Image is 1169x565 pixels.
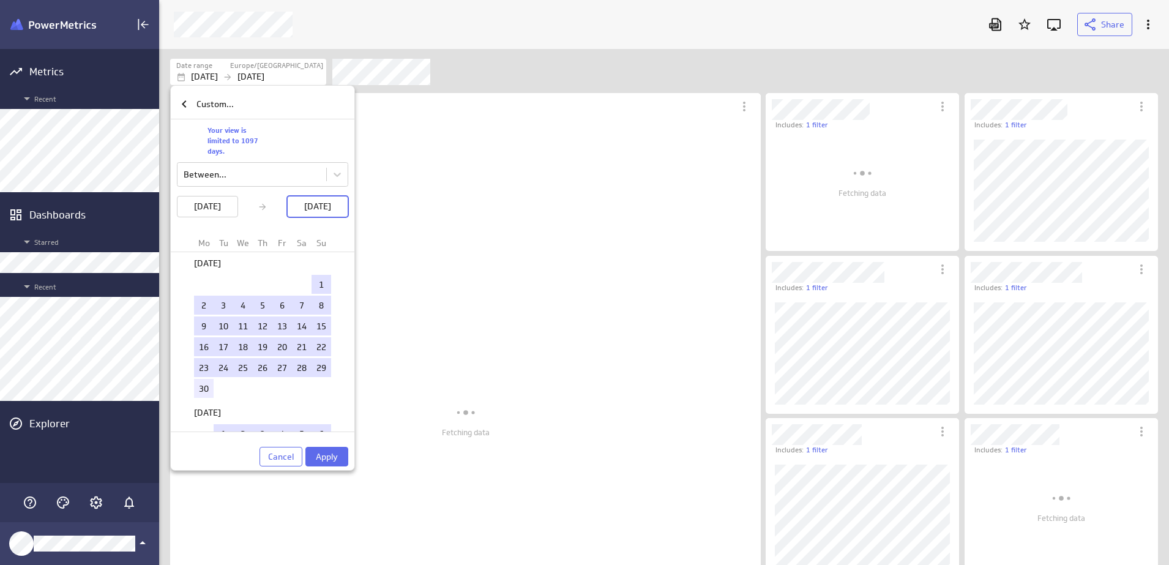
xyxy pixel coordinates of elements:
[272,316,292,335] td: Selected. Friday, June 13, 2025
[177,196,238,217] button: [DATE]
[194,296,214,315] td: Selected. Monday, June 2, 2025
[253,337,272,356] td: Selected. Thursday, June 19, 2025
[196,98,234,111] p: Custom...
[312,358,331,377] td: Selected. Sunday, June 29, 2025
[292,337,312,356] td: Selected. Saturday, June 21, 2025
[297,238,307,249] small: Sa
[253,296,272,315] td: Selected. Thursday, June 5, 2025
[253,424,272,443] td: Selected. Thursday, July 3, 2025
[312,424,331,443] td: Selected. Sunday, July 6, 2025
[194,316,214,335] td: Selected. Monday, June 9, 2025
[278,238,286,249] small: Fr
[214,316,233,335] td: Selected. Tuesday, June 10, 2025
[272,424,292,443] td: Selected. Friday, July 4, 2025
[194,200,221,213] p: [DATE]
[305,447,348,466] button: Apply
[233,316,253,335] td: Selected. Wednesday, June 11, 2025
[312,337,331,356] td: Selected. Sunday, June 22, 2025
[214,424,233,443] td: Selected. Tuesday, July 1, 2025
[214,296,233,315] td: Selected. Tuesday, June 3, 2025
[214,337,233,356] td: Selected. Tuesday, June 17, 2025
[304,200,331,213] p: [DATE]
[312,275,331,294] td: Selected. Sunday, June 1, 2025
[253,316,272,335] td: Selected. Thursday, June 12, 2025
[214,358,233,377] td: Selected. Tuesday, June 24, 2025
[171,89,354,119] div: Custom...
[292,358,312,377] td: Selected. Saturday, June 28, 2025
[260,447,302,466] button: Cancel
[233,424,253,443] td: Selected. Wednesday, July 2, 2025
[194,379,214,398] td: Selected. Monday, June 30, 2025
[219,238,228,249] small: Tu
[292,316,312,335] td: Selected. Saturday, June 14, 2025
[233,358,253,377] td: Selected. Wednesday, June 25, 2025
[233,296,253,315] td: Selected. Wednesday, June 4, 2025
[198,238,210,249] small: Mo
[233,337,253,356] td: Selected. Wednesday, June 18, 2025
[194,337,214,356] td: Selected. Monday, June 16, 2025
[184,169,226,180] div: Between...
[237,238,249,249] small: We
[272,296,292,315] td: Selected. Friday, June 6, 2025
[287,196,348,217] button: [DATE]
[312,296,331,315] td: Selected. Sunday, June 8, 2025
[292,424,312,443] td: Selected. Saturday, July 5, 2025
[268,451,294,462] span: Cancel
[253,358,272,377] td: Selected. Thursday, June 26, 2025
[171,119,354,466] div: Your view is limited to 1097 days.Between...[DATE][DATE]CalendarCancelApply
[272,337,292,356] td: Selected. Friday, June 20, 2025
[194,258,221,269] strong: [DATE]
[292,296,312,315] td: Selected. Saturday, June 7, 2025
[194,407,221,418] strong: [DATE]
[312,316,331,335] td: Selected. Sunday, June 15, 2025
[316,451,338,462] span: Apply
[316,238,326,249] small: Su
[258,238,267,249] small: Th
[207,125,263,156] p: Your view is limited to 1097 days.
[272,358,292,377] td: Selected. Friday, June 27, 2025
[194,358,214,377] td: Selected. Monday, June 23, 2025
